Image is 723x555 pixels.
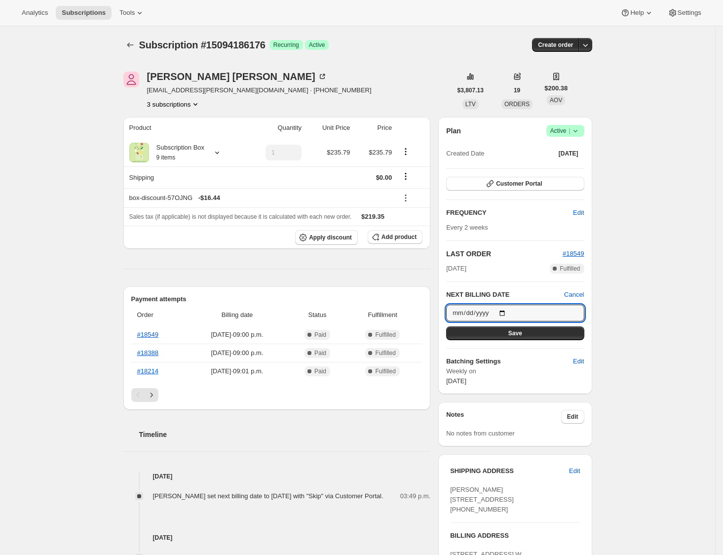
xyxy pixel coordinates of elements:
[123,166,244,188] th: Shipping
[188,366,286,376] span: [DATE] · 09:01 p.m.
[569,466,580,476] span: Edit
[131,304,186,326] th: Order
[450,531,580,541] h3: BILLING ADDRESS
[137,331,158,338] a: #18549
[114,6,151,20] button: Tools
[560,265,580,273] span: Fulfilled
[573,357,584,366] span: Edit
[149,143,205,162] div: Subscription Box
[446,149,484,159] span: Created Date
[147,72,327,81] div: [PERSON_NAME] [PERSON_NAME]
[450,486,514,513] span: [PERSON_NAME] [STREET_ADDRESS] [PHONE_NUMBER]
[563,249,584,259] button: #18549
[123,533,431,543] h4: [DATE]
[544,83,568,93] span: $200.38
[375,367,395,375] span: Fulfilled
[504,101,530,108] span: ORDERS
[139,430,431,439] h2: Timeline
[327,149,350,156] span: $235.79
[450,466,569,476] h3: SHIPPING ADDRESS
[550,97,562,104] span: AOV
[375,331,395,339] span: Fulfilled
[314,331,326,339] span: Paid
[123,472,431,481] h4: [DATE]
[553,147,584,160] button: [DATE]
[119,9,135,17] span: Tools
[550,126,580,136] span: Active
[446,208,573,218] h2: FREQUENCY
[369,149,392,156] span: $235.79
[446,177,584,191] button: Customer Portal
[446,264,466,274] span: [DATE]
[361,213,384,220] span: $219.35
[508,83,526,97] button: 19
[314,367,326,375] span: Paid
[496,180,542,188] span: Customer Portal
[446,366,584,376] span: Weekly on
[446,326,584,340] button: Save
[137,349,158,357] a: #18388
[16,6,54,20] button: Analytics
[129,143,149,162] img: product img
[123,38,137,52] button: Subscriptions
[376,174,392,181] span: $0.00
[398,171,414,182] button: Shipping actions
[375,349,395,357] span: Fulfilled
[153,492,383,500] span: [PERSON_NAME] set next billing date to [DATE] with "Skip" via Customer Portal.
[188,310,286,320] span: Billing date
[292,310,342,320] span: Status
[614,6,659,20] button: Help
[314,349,326,357] span: Paid
[559,150,578,158] span: [DATE]
[273,41,299,49] span: Recurring
[139,40,266,50] span: Subscription #15094186176
[564,290,584,300] button: Cancel
[62,9,106,17] span: Subscriptions
[368,230,422,244] button: Add product
[446,410,561,424] h3: Notes
[567,205,590,221] button: Edit
[561,410,584,424] button: Edit
[538,41,573,49] span: Create order
[56,6,112,20] button: Subscriptions
[309,234,352,241] span: Apply discount
[532,38,579,52] button: Create order
[147,99,201,109] button: Product actions
[465,101,476,108] span: LTV
[563,250,584,257] a: #18549
[567,354,590,369] button: Edit
[662,6,707,20] button: Settings
[137,367,158,375] a: #18214
[567,413,578,421] span: Edit
[400,491,430,501] span: 03:49 p.m.
[309,41,325,49] span: Active
[188,348,286,358] span: [DATE] · 09:00 p.m.
[446,249,563,259] h2: LAST ORDER
[353,117,395,139] th: Price
[678,9,701,17] span: Settings
[457,86,484,94] span: $3,807.13
[304,117,353,139] th: Unit Price
[508,329,522,337] span: Save
[630,9,644,17] span: Help
[569,127,570,135] span: |
[129,193,392,203] div: box-discount-57OJNG
[131,388,423,402] nav: Pagination
[381,233,417,241] span: Add product
[446,224,488,231] span: Every 2 weeks
[446,126,461,136] h2: Plan
[156,154,176,161] small: 9 items
[244,117,304,139] th: Quantity
[123,72,139,87] span: Eve J Drobot
[446,357,573,366] h6: Batching Settings
[295,230,358,245] button: Apply discount
[147,85,372,95] span: [EMAIL_ADDRESS][PERSON_NAME][DOMAIN_NAME] · [PHONE_NUMBER]
[563,463,586,479] button: Edit
[145,388,158,402] button: Next
[446,377,466,385] span: [DATE]
[131,294,423,304] h2: Payment attempts
[573,208,584,218] span: Edit
[514,86,520,94] span: 19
